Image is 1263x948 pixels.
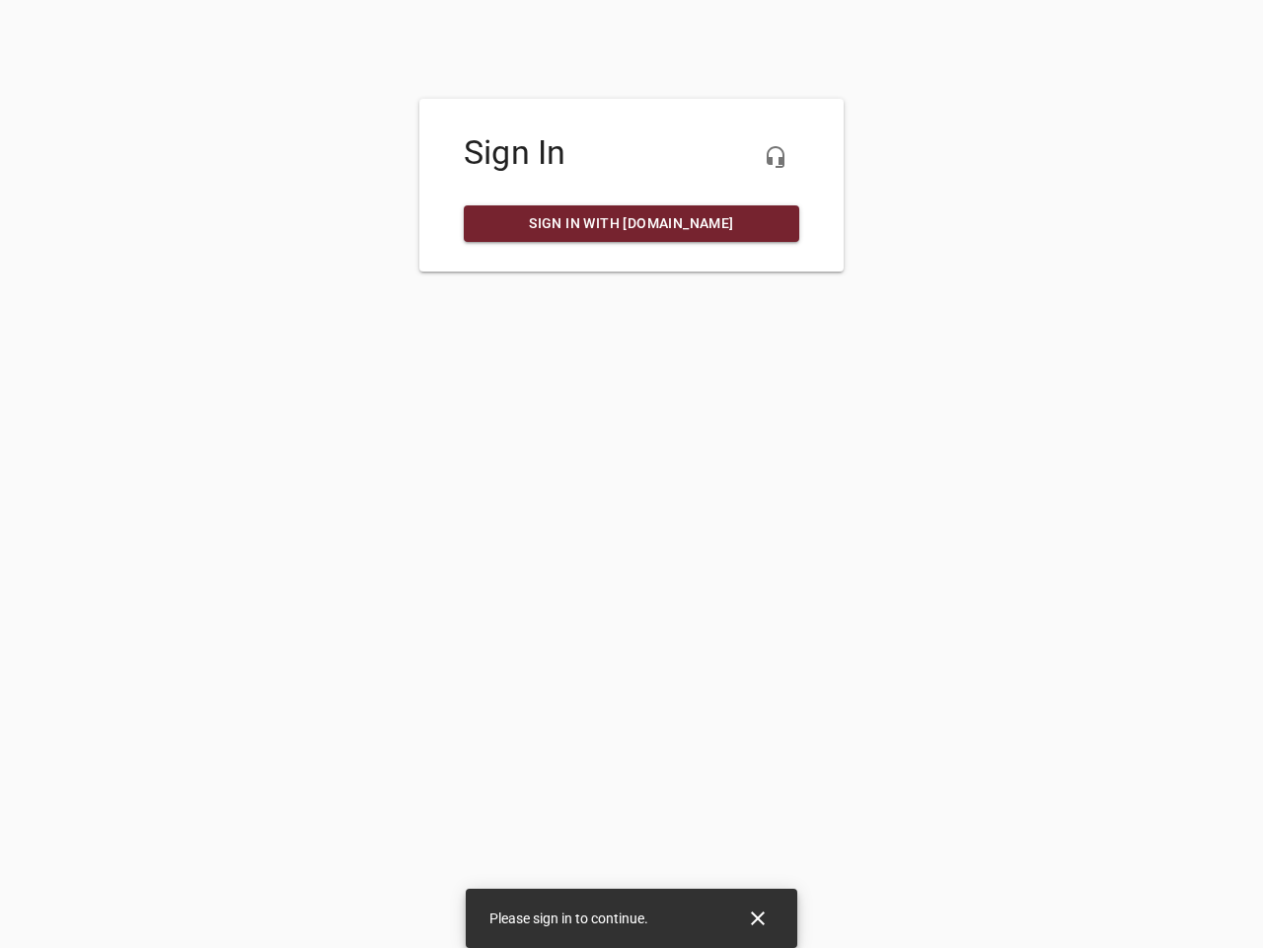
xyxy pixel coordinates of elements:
[752,133,799,181] button: Live Chat
[480,211,783,236] span: Sign in with [DOMAIN_NAME]
[464,133,799,173] h4: Sign In
[489,910,648,926] span: Please sign in to continue.
[464,205,799,242] a: Sign in with [DOMAIN_NAME]
[734,895,781,942] button: Close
